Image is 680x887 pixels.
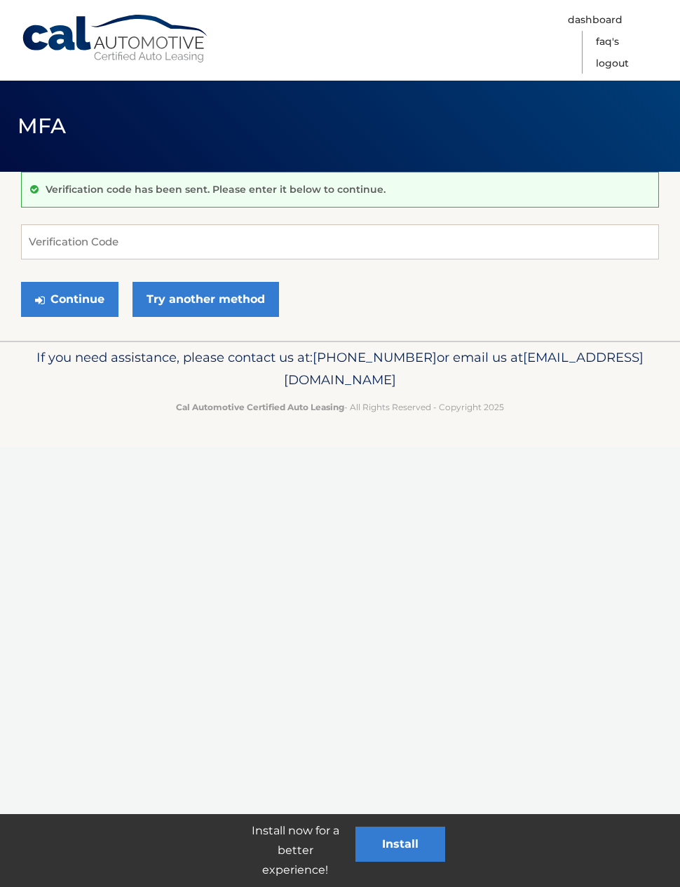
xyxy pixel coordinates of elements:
[176,402,344,412] strong: Cal Automotive Certified Auto Leasing
[284,349,644,388] span: [EMAIL_ADDRESS][DOMAIN_NAME]
[21,14,210,64] a: Cal Automotive
[313,349,437,365] span: [PHONE_NUMBER]
[46,183,386,196] p: Verification code has been sent. Please enter it below to continue.
[132,282,279,317] a: Try another method
[355,827,445,862] button: Install
[596,31,619,53] a: FAQ's
[21,346,659,391] p: If you need assistance, please contact us at: or email us at
[568,9,623,31] a: Dashboard
[21,224,659,259] input: Verification Code
[21,282,118,317] button: Continue
[596,53,629,74] a: Logout
[21,400,659,414] p: - All Rights Reserved - Copyright 2025
[235,821,355,880] p: Install now for a better experience!
[18,113,67,139] span: MFA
